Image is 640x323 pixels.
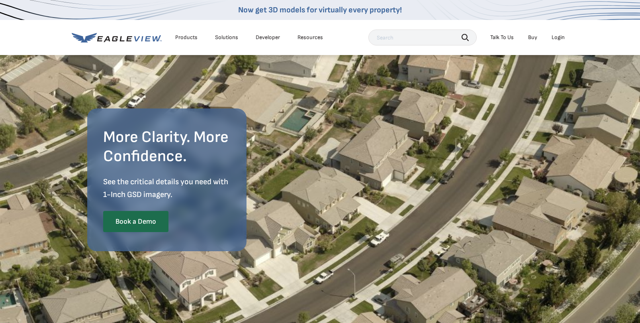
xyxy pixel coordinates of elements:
[490,34,514,41] div: Talk To Us
[256,34,280,41] a: Developer
[103,175,231,201] p: See the critical details you need with 1-Inch GSD imagery.
[238,5,402,15] a: Now get 3D models for virtually every property!
[297,34,323,41] div: Resources
[552,34,565,41] div: Login
[215,34,238,41] div: Solutions
[175,34,198,41] div: Products
[368,30,477,45] input: Search
[528,34,537,41] a: Buy
[103,211,168,232] a: Book a Demo
[103,128,231,166] h2: More Clarity. More Confidence.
